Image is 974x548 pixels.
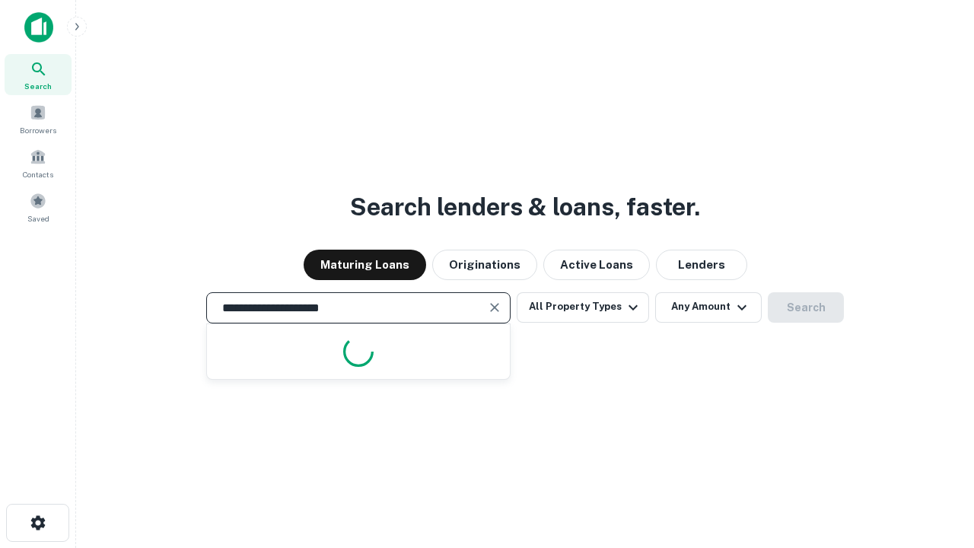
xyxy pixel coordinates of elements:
[20,124,56,136] span: Borrowers
[5,186,72,228] a: Saved
[5,98,72,139] a: Borrowers
[656,250,747,280] button: Lenders
[898,378,974,451] iframe: Chat Widget
[24,12,53,43] img: capitalize-icon.png
[517,292,649,323] button: All Property Types
[432,250,537,280] button: Originations
[27,212,49,225] span: Saved
[5,142,72,183] a: Contacts
[23,168,53,180] span: Contacts
[543,250,650,280] button: Active Loans
[655,292,762,323] button: Any Amount
[350,189,700,225] h3: Search lenders & loans, faster.
[5,54,72,95] a: Search
[484,297,505,318] button: Clear
[304,250,426,280] button: Maturing Loans
[24,80,52,92] span: Search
